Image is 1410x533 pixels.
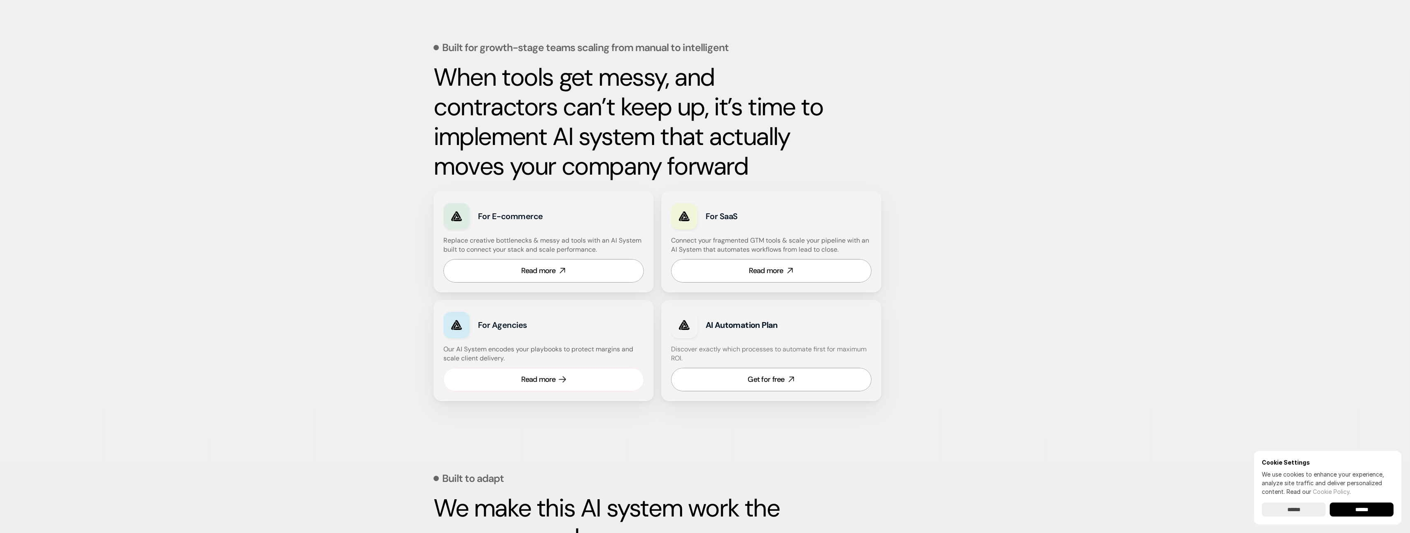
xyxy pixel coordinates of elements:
a: Read more [443,259,644,283]
p: Built to adapt [442,473,504,484]
h3: For E-commerce [478,210,590,222]
h4: Connect your fragmented GTM tools & scale your pipeline with an AI System that automates workflow... [671,236,876,255]
strong: AI Automation Plan [706,320,778,330]
a: Read more [443,368,644,391]
span: Read our . [1286,488,1351,495]
div: Get for free [748,374,784,385]
a: Get for free [671,368,872,391]
div: Read more [521,374,556,385]
div: Read more [521,266,556,276]
div: Read more [749,266,783,276]
p: We use cookies to enhance your experience, analyze site traffic and deliver personalized content. [1262,470,1394,496]
h4: Discover exactly which processes to automate first for maximum ROI. [671,345,872,363]
h3: For Agencies [478,319,590,331]
h4: Our AI System encodes your playbooks to protect margins and scale client delivery. [443,345,644,363]
a: Read more [671,259,872,283]
h6: Cookie Settings [1262,459,1394,466]
h3: For SaaS [706,210,818,222]
p: Built for growth-stage teams scaling from manual to intelligent [442,42,729,53]
strong: When tools get messy, and contractors can’t keep up, it’s time to implement AI system that actual... [433,61,829,182]
a: Cookie Policy [1313,488,1349,495]
h4: Replace creative bottlenecks & messy ad tools with an AI System built to connect your stack and s... [443,236,642,255]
